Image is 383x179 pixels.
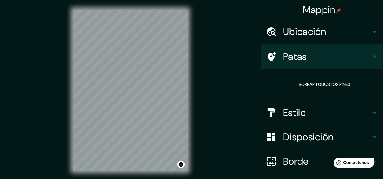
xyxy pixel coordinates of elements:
[336,8,341,13] img: pin-icon.png
[261,19,383,44] div: Ubicación
[177,161,185,168] button: Activar o desactivar atribución
[73,10,188,171] canvas: Mapa
[303,3,335,16] font: Mappin
[283,155,309,168] font: Borde
[283,25,326,38] font: Ubicación
[261,44,383,69] div: Patas
[261,149,383,174] div: Borde
[283,50,307,63] font: Patas
[299,82,350,87] font: Borrar todos los pines
[261,125,383,149] div: Disposición
[261,100,383,125] div: Estilo
[329,155,376,172] iframe: Lanzador de widgets de ayuda
[283,131,333,143] font: Disposición
[283,106,306,119] font: Estilo
[294,79,355,90] button: Borrar todos los pines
